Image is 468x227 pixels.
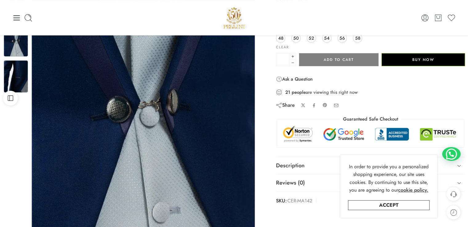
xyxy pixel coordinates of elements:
span: 58 [355,34,360,42]
a: 56 [338,34,347,43]
img: Artboard 9 [4,24,28,57]
a: 52 [307,34,316,43]
a: Cart [434,14,442,22]
a: Share on X [301,103,306,108]
span: In order to provide you a personalized shopping experience, our site uses cookies. By continuing ... [349,163,429,194]
strong: people [292,89,306,95]
span: 48 [278,34,283,42]
a: Pellini - [221,5,247,31]
a: 48 [276,34,285,43]
a: Email to your friends [334,103,339,108]
img: Pellini [221,5,247,31]
legend: Guaranteed Safe Checkout [340,116,401,122]
a: Clear options [276,46,289,49]
a: Share on Facebook [312,103,316,108]
img: Trust [282,125,459,143]
a: 54 [322,34,331,43]
a: Accept [348,200,430,210]
a: Description [276,157,465,174]
a: Ask a Question [276,75,313,83]
button: Add to cart [299,53,378,66]
a: cookie policy. [398,186,428,194]
a: 50 [291,34,301,43]
span: 52 [309,34,314,42]
input: Product quantity [276,53,290,66]
strong: SKU: [276,197,287,205]
a: Reviews (0) [276,174,465,192]
span: 50 [293,34,299,42]
a: Pin on Pinterest [322,103,327,108]
a: 58 [353,34,362,43]
img: Artboard 9 [4,60,28,93]
a: Wishlist [447,14,456,22]
strong: 21 [285,89,290,95]
button: Buy Now [382,53,465,66]
div: Share [276,102,295,109]
a: Login / Register [421,14,429,22]
span: 54 [324,34,330,42]
span: 56 [339,34,345,42]
span: CER-MA142 [287,197,312,205]
div: are viewing this right now [276,89,465,96]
